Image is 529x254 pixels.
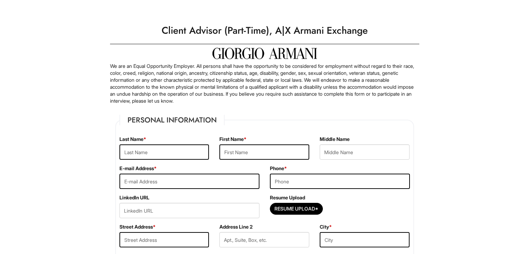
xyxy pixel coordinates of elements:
label: Middle Name [320,136,350,143]
input: First Name [219,144,309,160]
label: City [320,223,332,230]
label: LinkedIn URL [119,194,149,201]
input: Phone [270,174,410,189]
legend: Personal Information [119,115,225,125]
label: Resume Upload [270,194,305,201]
input: LinkedIn URL [119,203,259,218]
label: Phone [270,165,287,172]
label: E-mail Address [119,165,157,172]
input: Last Name [119,144,209,160]
h1: Client Advisor (Part-Time), A|X Armani Exchange [107,21,423,40]
label: Last Name [119,136,146,143]
input: Apt., Suite, Box, etc. [219,232,309,247]
label: First Name [219,136,247,143]
input: Middle Name [320,144,410,160]
button: Resume Upload*Resume Upload* [270,203,323,215]
input: City [320,232,410,247]
input: E-mail Address [119,174,259,189]
input: Street Address [119,232,209,247]
label: Address Line 2 [219,223,252,230]
label: Street Address [119,223,156,230]
p: We are an Equal Opportunity Employer. All persons shall have the opportunity to be considered for... [110,63,419,104]
img: Giorgio Armani [212,48,317,59]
